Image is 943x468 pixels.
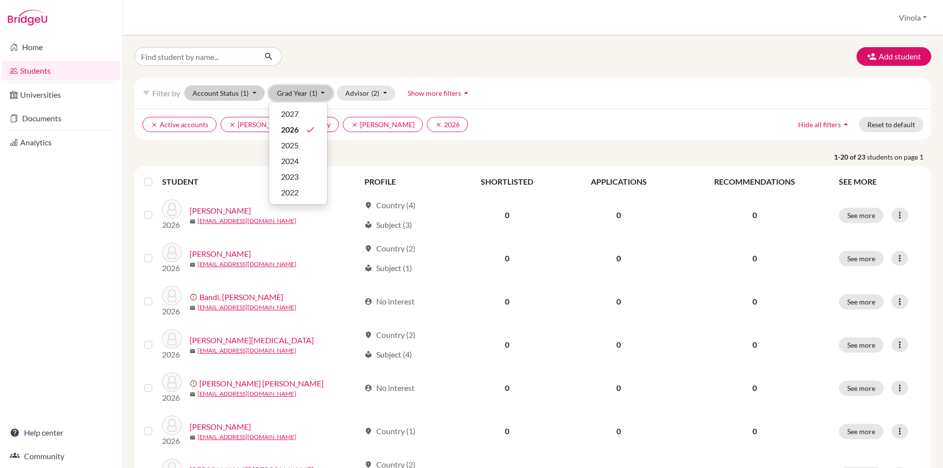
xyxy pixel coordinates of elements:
[839,251,884,266] button: See more
[364,264,372,272] span: local_library
[364,245,372,252] span: location_on
[399,85,479,101] button: Show more filtersarrow_drop_up
[190,219,195,224] span: mail
[839,208,884,223] button: See more
[190,380,199,387] span: error_outline
[364,384,372,392] span: account_circle
[676,170,833,193] th: RECOMMENDATIONS
[269,185,327,200] button: 2022
[682,209,827,221] p: 0
[833,170,927,193] th: SEE MORE
[561,366,676,410] td: 0
[184,85,265,101] button: Account Status(1)
[269,153,327,169] button: 2024
[190,305,195,311] span: mail
[364,331,372,339] span: location_on
[364,199,416,211] div: Country (4)
[162,262,182,274] p: 2026
[682,252,827,264] p: 0
[190,293,199,301] span: error_outline
[8,10,47,26] img: Bridge-U
[561,193,676,237] td: 0
[682,382,827,394] p: 0
[453,193,561,237] td: 0
[561,323,676,366] td: 0
[190,248,251,260] a: [PERSON_NAME]
[859,117,923,132] button: Reset to default
[269,138,327,153] button: 2025
[364,425,416,437] div: Country (1)
[894,8,931,27] button: Vinola
[197,346,296,355] a: [EMAIL_ADDRESS][DOMAIN_NAME]
[364,219,412,231] div: Subject (3)
[561,237,676,280] td: 0
[190,348,195,354] span: mail
[135,47,256,66] input: Find student by name...
[364,298,372,305] span: account_circle
[453,237,561,280] td: 0
[190,435,195,440] span: mail
[269,85,333,101] button: Grad Year(1)
[839,381,884,396] button: See more
[343,117,423,132] button: clear[PERSON_NAME]
[364,221,372,229] span: local_library
[162,305,182,317] p: 2026
[162,349,182,360] p: 2026
[408,89,461,97] span: Show more filters
[281,139,299,151] span: 2025
[453,280,561,323] td: 0
[561,280,676,323] td: 0
[162,415,182,435] img: Chaudhary, Anya
[682,296,827,307] p: 0
[364,262,412,274] div: Subject (1)
[453,410,561,453] td: 0
[151,121,158,128] i: clear
[199,378,324,389] a: [PERSON_NAME] [PERSON_NAME]
[190,391,195,397] span: mail
[142,117,217,132] button: clearActive accounts
[790,117,859,132] button: Hide all filtersarrow_drop_up
[364,201,372,209] span: location_on
[337,85,395,101] button: Advisor(2)
[162,286,182,305] img: Bandi, Harshith Reddy
[2,85,120,105] a: Universities
[241,89,249,97] span: (1)
[461,88,471,98] i: arrow_drop_up
[142,89,150,97] i: filter_list
[190,421,251,433] a: [PERSON_NAME]
[561,410,676,453] td: 0
[197,433,296,441] a: [EMAIL_ADDRESS][DOMAIN_NAME]
[857,47,931,66] button: Add student
[364,329,416,341] div: Country (2)
[364,427,372,435] span: location_on
[190,205,251,217] a: [PERSON_NAME]
[162,329,182,349] img: Barsainya, Nikita
[364,351,372,358] span: local_library
[162,435,182,447] p: 2026
[682,425,827,437] p: 0
[2,61,120,81] a: Students
[351,121,358,128] i: clear
[152,88,180,98] span: Filter by
[281,171,299,183] span: 2023
[229,121,236,128] i: clear
[364,382,415,394] div: No interest
[190,262,195,268] span: mail
[199,291,283,303] a: Bandi, [PERSON_NAME]
[2,109,120,128] a: Documents
[453,366,561,410] td: 0
[269,102,328,205] div: Grad Year(1)
[2,133,120,152] a: Analytics
[309,89,317,97] span: (1)
[839,424,884,439] button: See more
[190,334,314,346] a: [PERSON_NAME][MEDICAL_DATA]
[269,106,327,122] button: 2027
[839,294,884,309] button: See more
[197,389,296,398] a: [EMAIL_ADDRESS][DOMAIN_NAME]
[435,121,442,128] i: clear
[364,349,412,360] div: Subject (4)
[453,323,561,366] td: 0
[834,152,867,162] strong: 1-20 of 23
[371,89,379,97] span: (2)
[841,119,851,129] i: arrow_drop_up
